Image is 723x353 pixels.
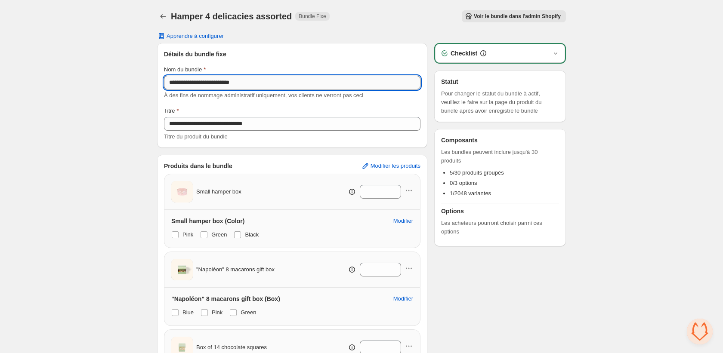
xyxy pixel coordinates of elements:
span: Pink [182,231,193,238]
span: 1/2048 variantes [450,190,491,196]
span: Blue [182,309,194,316]
span: Titre du produit du bundle [164,133,228,140]
h3: Options [441,207,559,215]
span: Modifier [393,295,413,302]
span: Modifier [393,218,413,224]
span: Black [245,231,259,238]
h1: Hamper 4 delicacies assorted [171,11,292,21]
span: 5/30 produits groupés [450,169,504,176]
span: "Napoléon" 8 macarons gift box [196,265,275,274]
label: Titre [164,107,179,115]
h3: Checklist [451,49,477,58]
h3: Statut [441,77,559,86]
span: Les bundles peuvent inclure jusqu'à 30 produits [441,148,559,165]
label: Nom du bundle [164,65,206,74]
span: Modifier les produits [371,163,420,169]
span: Bundle Fixe [299,13,326,20]
span: À des fins de nommage administratif uniquement, vos clients ne verront pas ceci [164,92,363,98]
button: Modifier [388,214,418,228]
img: "Napoléon" 8 macarons gift box [171,257,193,282]
span: Les acheteurs pourront choisir parmi ces options [441,219,559,236]
button: Apprendre à configurer [152,30,229,42]
span: Pour changer le statut du bundle à actif, veuillez le faire sur la page du produit du bundle aprè... [441,89,559,115]
img: Small hamper box [171,179,193,205]
button: Modifier les produits [356,159,426,173]
span: Pink [212,309,222,316]
span: Voir le bundle dans l'admin Shopify [474,13,561,20]
button: Voir le bundle dans l'admin Shopify [462,10,566,22]
div: Open chat [687,319,713,344]
span: Green [211,231,227,238]
h3: Produits dans le bundle [164,162,232,170]
h3: Composants [441,136,478,144]
h3: Détails du bundle fixe [164,50,420,58]
button: Back [157,10,169,22]
span: Apprendre à configurer [167,33,224,40]
span: Green [241,309,256,316]
button: Modifier [388,292,418,306]
span: Box of 14 chocolate squares [196,343,267,352]
h3: Small hamper box (Color) [171,217,244,225]
span: Small hamper box [196,187,241,196]
span: 0/3 options [450,180,477,186]
h3: "Napoléon" 8 macarons gift box (Box) [171,295,280,303]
